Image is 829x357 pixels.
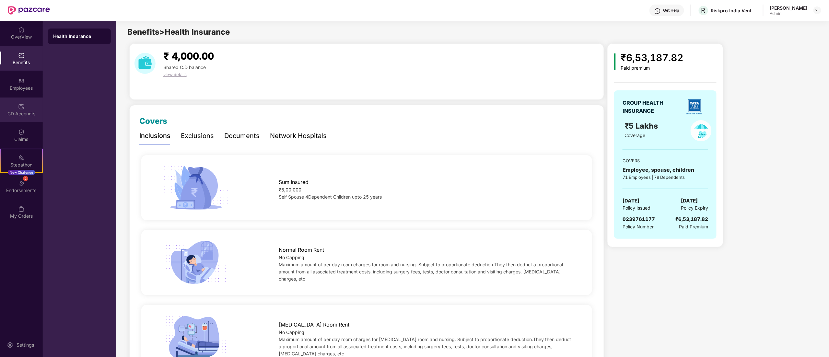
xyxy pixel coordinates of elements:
span: Coverage [625,132,645,138]
div: New Challenge [8,170,35,175]
span: Benefits > Health Insurance [127,27,230,37]
div: Stepathon [1,162,42,168]
div: Inclusions [139,131,170,141]
img: svg+xml;base64,PHN2ZyBpZD0iSGVscC0zMngzMiIgeG1sbnM9Imh0dHA6Ly93d3cudzMub3JnLzIwMDAvc3ZnIiB3aWR0aD... [654,8,661,14]
div: No Capping [279,329,572,336]
div: Network Hospitals [270,131,327,141]
div: Admin [770,11,808,16]
img: svg+xml;base64,PHN2ZyBpZD0iSG9tZSIgeG1sbnM9Imh0dHA6Ly93d3cudzMub3JnLzIwMDAvc3ZnIiB3aWR0aD0iMjAiIG... [18,27,25,33]
img: svg+xml;base64,PHN2ZyBpZD0iQ0RfQWNjb3VudHMiIGRhdGEtbmFtZT0iQ0QgQWNjb3VudHMiIHhtbG5zPSJodHRwOi8vd3... [18,103,25,110]
span: [DATE] [623,197,639,205]
span: ₹5 Lakhs [625,121,660,131]
div: Get Help [663,8,679,13]
span: Maximum amount of per day room charges for room and nursing. Subject to proportionate deduction.T... [279,262,563,282]
img: insurerLogo [683,96,706,118]
img: svg+xml;base64,PHN2ZyBpZD0iU2V0dGluZy0yMHgyMCIgeG1sbnM9Imh0dHA6Ly93d3cudzMub3JnLzIwMDAvc3ZnIiB3aW... [7,342,13,348]
div: COVERS [623,157,708,164]
span: view details [163,72,187,77]
div: 2 [23,176,28,181]
div: Health Insurance [53,33,106,40]
div: Settings [15,342,36,348]
span: Paid Premium [679,223,708,230]
div: Employee, spouse, children [623,166,708,174]
img: icon [614,53,616,70]
span: Policy Number [623,224,654,229]
span: 0239761177 [623,216,655,222]
span: Policy Issued [623,204,650,212]
span: [DATE] [681,197,698,205]
div: ₹6,53,187.82 [675,215,708,223]
span: Covers [139,116,167,126]
span: Normal Room Rent [279,246,324,254]
img: svg+xml;base64,PHN2ZyBpZD0iTXlfT3JkZXJzIiBkYXRhLW5hbWU9Ik15IE9yZGVycyIgeG1sbnM9Imh0dHA6Ly93d3cudz... [18,206,25,212]
img: download [134,53,156,74]
div: Exclusions [181,131,214,141]
span: [MEDICAL_DATA] Room Rent [279,321,349,329]
img: policyIcon [691,120,712,141]
img: svg+xml;base64,PHN2ZyBpZD0iRHJvcGRvd24tMzJ4MzIiIHhtbG5zPSJodHRwOi8vd3d3LnczLm9yZy8yMDAwL3N2ZyIgd2... [815,8,820,13]
div: Paid premium [621,65,683,71]
span: Self Spouse 4Dependent Children upto 25 years [279,194,382,200]
img: icon [161,163,231,212]
div: Riskpro India Ventures Private Limited [711,7,756,14]
img: svg+xml;base64,PHN2ZyBpZD0iQ2xhaW0iIHhtbG5zPSJodHRwOi8vd3d3LnczLm9yZy8yMDAwL3N2ZyIgd2lkdGg9IjIwIi... [18,129,25,135]
span: R [701,6,706,14]
span: Shared C.D balance [163,64,206,70]
span: Sum Insured [279,178,309,186]
img: New Pazcare Logo [8,6,50,15]
div: No Capping [279,254,572,261]
img: svg+xml;base64,PHN2ZyB4bWxucz0iaHR0cDovL3d3dy53My5vcmcvMjAwMC9zdmciIHdpZHRoPSIyMSIgaGVpZ2h0PSIyMC... [18,155,25,161]
span: ₹ 4,000.00 [163,50,214,62]
img: svg+xml;base64,PHN2ZyBpZD0iQmVuZWZpdHMiIHhtbG5zPSJodHRwOi8vd3d3LnczLm9yZy8yMDAwL3N2ZyIgd2lkdGg9Ij... [18,52,25,59]
div: ₹5,00,000 [279,186,572,193]
span: Maximum amount of per day room charges for [MEDICAL_DATA] room and nursing. Subject to proportion... [279,337,571,356]
span: Policy Expiry [681,204,708,212]
div: [PERSON_NAME] [770,5,808,11]
div: ₹6,53,187.82 [621,50,683,65]
div: Documents [224,131,260,141]
div: 71 Employees | 78 Dependents [623,174,708,180]
img: svg+xml;base64,PHN2ZyBpZD0iRW1wbG95ZWVzIiB4bWxucz0iaHR0cDovL3d3dy53My5vcmcvMjAwMC9zdmciIHdpZHRoPS... [18,78,25,84]
img: svg+xml;base64,PHN2ZyBpZD0iRW5kb3JzZW1lbnRzIiB4bWxucz0iaHR0cDovL3d3dy53My5vcmcvMjAwMC9zdmciIHdpZH... [18,180,25,187]
div: GROUP HEALTH INSURANCE [623,99,679,115]
img: icon [161,238,231,287]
